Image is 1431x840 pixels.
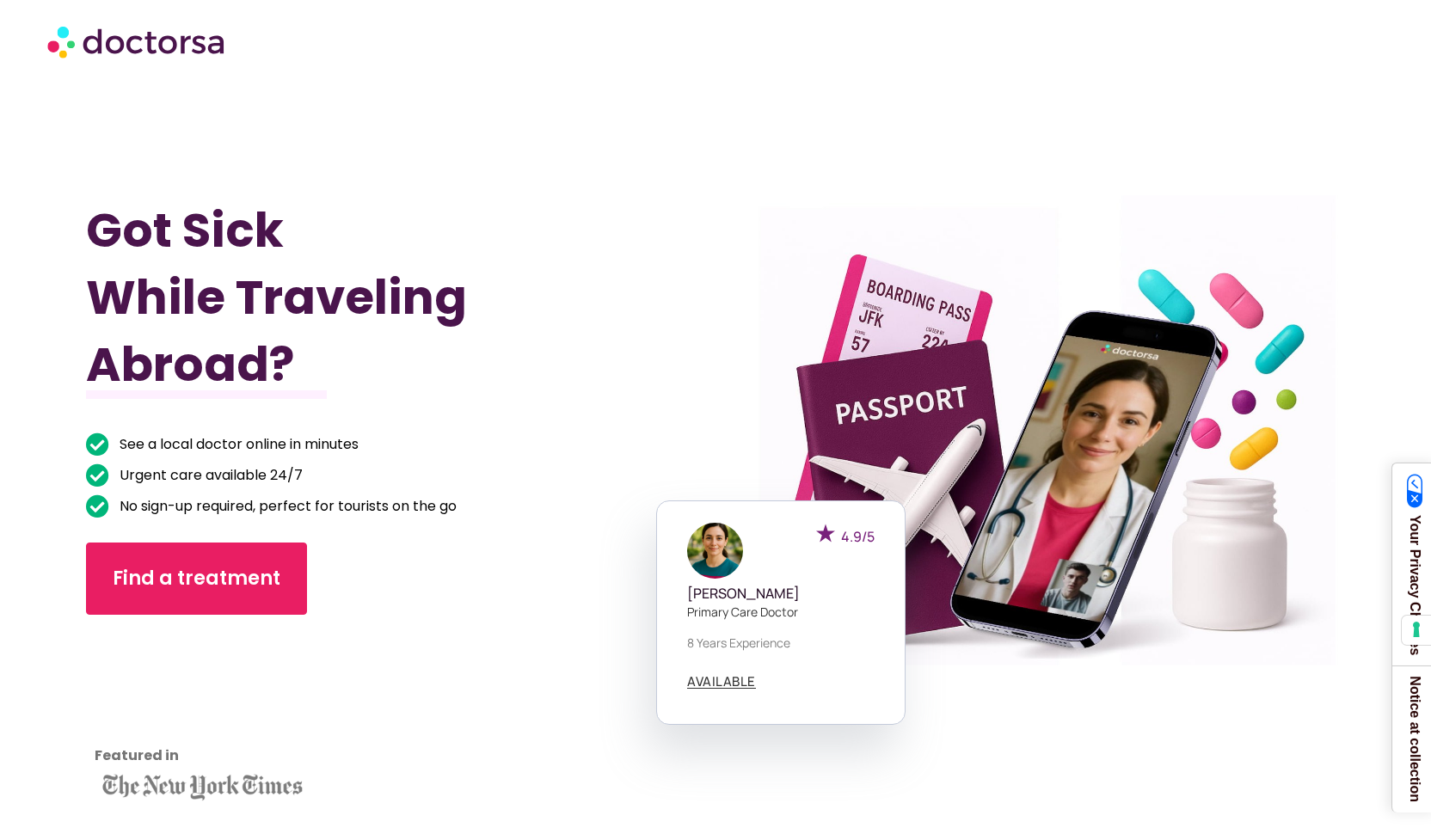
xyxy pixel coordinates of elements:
[687,603,875,621] p: Primary care doctor
[687,675,756,688] span: AVAILABLE
[687,586,875,602] h5: [PERSON_NAME]
[687,675,756,689] a: AVAILABLE
[95,641,249,769] iframe: Customer reviews powered by Trustpilot
[841,527,875,546] span: 4.9/5
[86,197,621,398] h1: Got Sick While Traveling Abroad?
[95,745,179,765] strong: Featured in
[1402,616,1431,645] button: Your consent preferences for tracking technologies
[113,565,280,592] span: Find a treatment
[115,494,457,518] span: No sign-up required, perfect for tourists on the go
[115,432,359,457] span: See a local doctor online in minutes
[86,543,307,615] a: Find a treatment
[115,463,303,487] span: Urgent care available 24/7
[687,634,875,652] p: 8 years experience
